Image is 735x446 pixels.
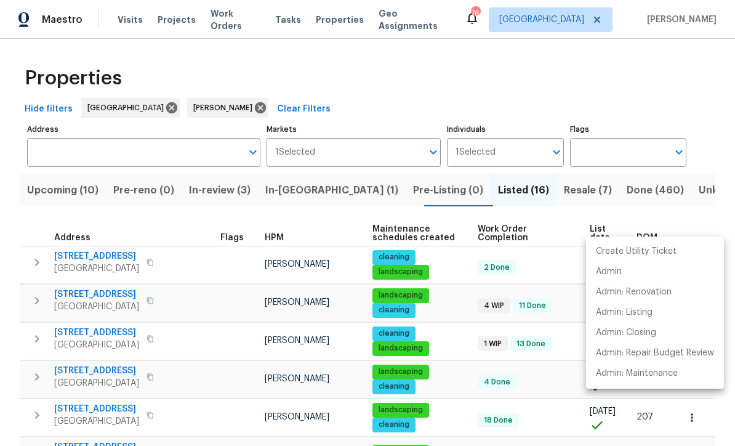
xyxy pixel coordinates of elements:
[596,306,653,319] p: Admin: Listing
[596,367,678,380] p: Admin: Maintenance
[596,347,714,360] p: Admin: Repair Budget Review
[596,266,622,278] p: Admin
[596,326,656,339] p: Admin: Closing
[596,286,672,299] p: Admin: Renovation
[596,245,677,258] p: Create Utility Ticket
